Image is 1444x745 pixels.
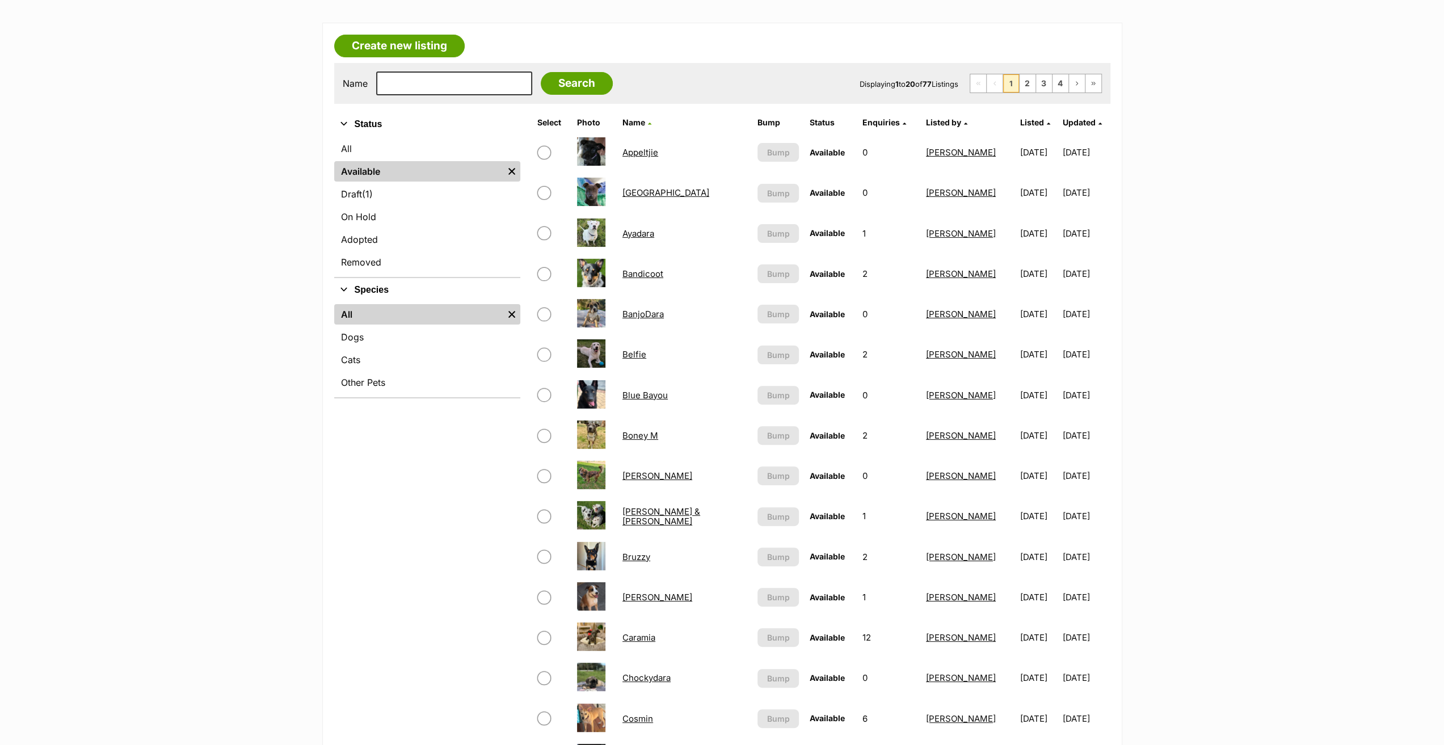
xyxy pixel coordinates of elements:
span: Available [809,390,844,399]
td: [DATE] [1063,578,1109,617]
a: Other Pets [334,372,520,393]
span: Bump [767,551,790,563]
a: [PERSON_NAME] [926,470,996,481]
strong: 77 [923,79,932,89]
td: [DATE] [1063,214,1109,253]
span: Listed [1020,117,1044,127]
a: Bandicoot [622,268,663,279]
a: Caramia [622,632,655,643]
span: Previous page [987,74,1003,92]
span: Available [809,673,844,683]
a: [PERSON_NAME] [926,672,996,683]
td: [DATE] [1063,416,1109,455]
span: Bump [767,672,790,684]
a: [PERSON_NAME] [926,268,996,279]
a: [PERSON_NAME] [926,349,996,360]
td: 0 [858,173,920,212]
td: [DATE] [1063,496,1109,536]
a: Bruzzy [622,552,650,562]
a: On Hold [334,207,520,227]
button: Bump [757,466,799,485]
span: Available [809,592,844,602]
a: Boney M [622,430,658,441]
a: [GEOGRAPHIC_DATA] [622,187,709,198]
span: Page 1 [1003,74,1019,92]
a: [PERSON_NAME] [926,187,996,198]
span: Available [809,471,844,481]
td: [DATE] [1016,416,1062,455]
span: Available [809,713,844,723]
a: Dogs [334,327,520,347]
a: All [334,138,520,159]
td: [DATE] [1063,618,1109,657]
button: Status [334,117,520,132]
strong: 1 [895,79,899,89]
span: Available [809,309,844,319]
td: [DATE] [1016,254,1062,293]
span: Available [809,511,844,521]
a: [PERSON_NAME] [926,390,996,401]
a: Listed by [926,117,967,127]
span: Bump [767,349,790,361]
a: Blue Bayou [622,390,668,401]
button: Bump [757,426,799,445]
span: Available [809,228,844,238]
span: Bump [767,632,790,643]
td: [DATE] [1016,578,1062,617]
a: [PERSON_NAME] [622,470,692,481]
span: Bump [767,430,790,441]
strong: 20 [906,79,915,89]
a: [PERSON_NAME] [926,511,996,521]
span: Updated [1063,117,1096,127]
a: [PERSON_NAME] [622,592,692,603]
th: Select [533,113,571,132]
button: Bump [757,184,799,203]
span: Listed by [926,117,961,127]
button: Species [334,283,520,297]
div: Species [334,302,520,397]
a: [PERSON_NAME] [926,430,996,441]
input: Search [541,72,613,95]
span: Bump [767,389,790,401]
a: Create new listing [334,35,465,57]
button: Bump [757,224,799,243]
button: Bump [757,669,799,688]
span: Available [809,148,844,157]
span: Available [809,269,844,279]
a: [PERSON_NAME] [926,228,996,239]
a: Belfie [622,349,646,360]
span: Bump [767,308,790,320]
td: 12 [858,618,920,657]
a: [PERSON_NAME] [926,147,996,158]
span: Bump [767,268,790,280]
a: Page 2 [1020,74,1035,92]
a: Updated [1063,117,1102,127]
td: [DATE] [1016,214,1062,253]
td: 1 [858,496,920,536]
a: [PERSON_NAME] [926,552,996,562]
a: BanjoDara [622,309,664,319]
td: [DATE] [1016,496,1062,536]
button: Bump [757,143,799,162]
a: Draft [334,184,520,204]
span: (1) [362,187,373,201]
td: [DATE] [1063,376,1109,415]
a: Cats [334,350,520,370]
a: [PERSON_NAME] [926,713,996,724]
a: Enquiries [862,117,906,127]
a: Ayadara [622,228,654,239]
a: Name [622,117,651,127]
span: Available [809,633,844,642]
td: 2 [858,254,920,293]
a: Last page [1085,74,1101,92]
button: Bump [757,507,799,526]
label: Name [343,78,368,89]
span: Available [809,552,844,561]
div: Status [334,136,520,277]
button: Bump [757,548,799,566]
a: Appeltjie [622,147,658,158]
button: Bump [757,346,799,364]
a: [PERSON_NAME] [926,592,996,603]
td: [DATE] [1016,618,1062,657]
span: Bump [767,591,790,603]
